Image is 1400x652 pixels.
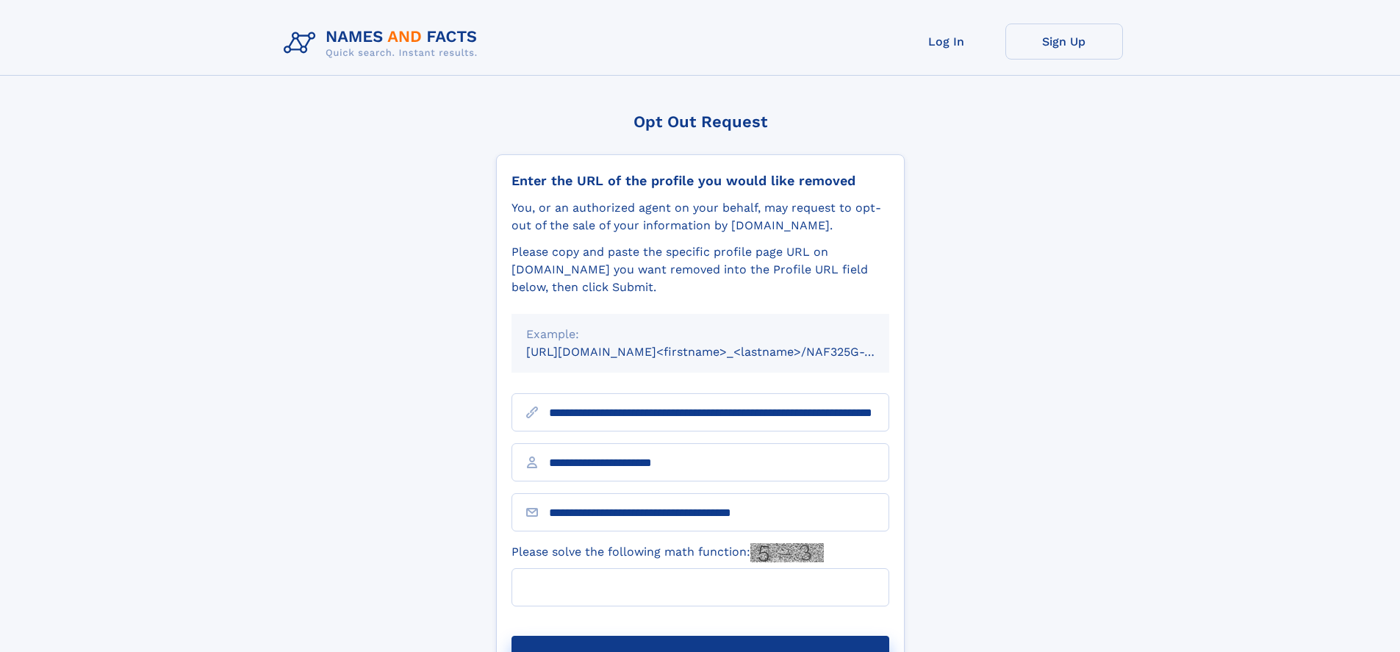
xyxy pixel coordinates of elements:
div: Opt Out Request [496,112,905,131]
a: Sign Up [1005,24,1123,60]
div: Example: [526,326,875,343]
label: Please solve the following math function: [511,543,824,562]
div: Please copy and paste the specific profile page URL on [DOMAIN_NAME] you want removed into the Pr... [511,243,889,296]
div: You, or an authorized agent on your behalf, may request to opt-out of the sale of your informatio... [511,199,889,234]
a: Log In [888,24,1005,60]
small: [URL][DOMAIN_NAME]<firstname>_<lastname>/NAF325G-xxxxxxxx [526,345,917,359]
div: Enter the URL of the profile you would like removed [511,173,889,189]
img: Logo Names and Facts [278,24,489,63]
